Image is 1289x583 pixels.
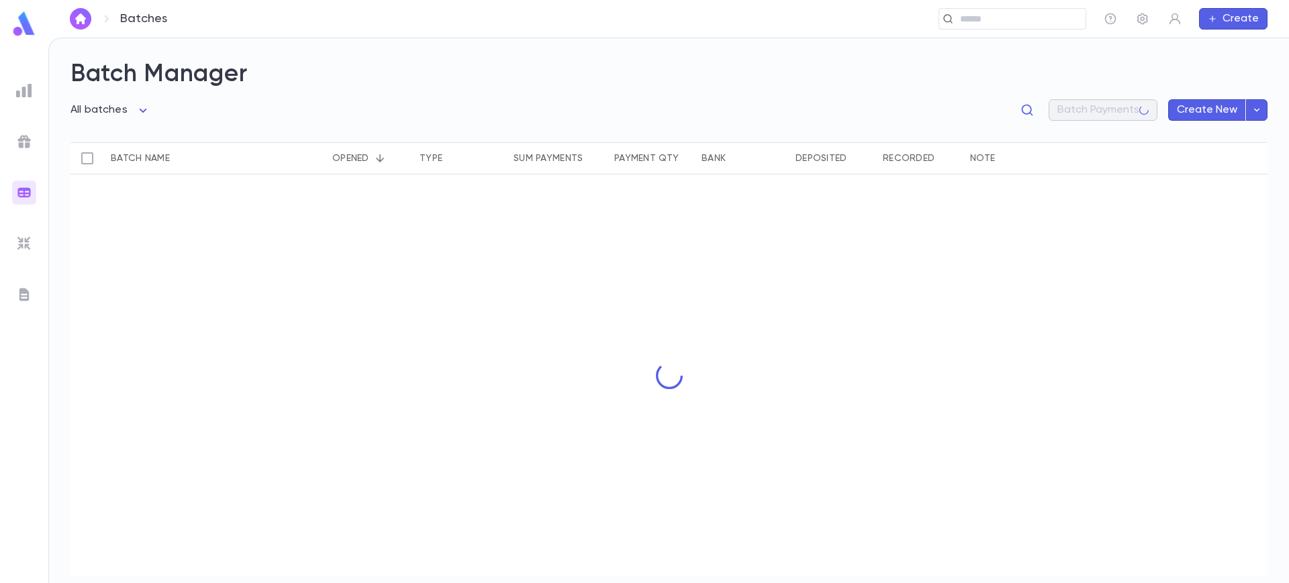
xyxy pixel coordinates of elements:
[332,142,369,174] div: Opened
[16,286,32,303] img: letters_grey.7941b92b52307dd3b8a917253454ce1c.svg
[16,235,32,252] img: imports_grey.530a8a0e642e233f2baf0ef88e8c9fcb.svg
[70,60,1268,89] h2: Batch Manager
[73,13,89,24] img: home_white.a664292cf8c1dea59945f0da9f25487c.svg
[70,105,128,115] span: All batches
[514,142,583,174] div: Sum payments
[16,83,32,99] img: reports_grey.c525e4749d1bce6a11f5fe2a8de1b229.svg
[608,142,695,174] div: Payment qty
[970,142,995,174] div: Note
[1199,8,1268,30] button: Create
[695,142,789,174] div: Bank
[1168,99,1246,121] button: Create New
[369,148,391,169] button: Sort
[16,134,32,150] img: campaigns_grey.99e729a5f7ee94e3726e6486bddda8f1.svg
[120,11,167,26] p: Batches
[104,142,238,174] div: Batch name
[413,142,507,174] div: Type
[789,142,876,174] div: Deposited
[876,142,963,174] div: Recorded
[420,142,442,174] div: Type
[963,142,1098,174] div: Note
[614,142,679,174] div: Payment qty
[11,11,38,37] img: logo
[70,100,151,121] div: All batches
[326,142,413,174] div: Opened
[507,142,608,174] div: Sum payments
[796,142,847,174] div: Deposited
[702,142,726,174] div: Bank
[111,142,170,174] div: Batch name
[16,184,32,201] img: batches_gradient.0a22e14384a92aa4cd678275c0c39cc4.svg
[883,142,935,174] div: Recorded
